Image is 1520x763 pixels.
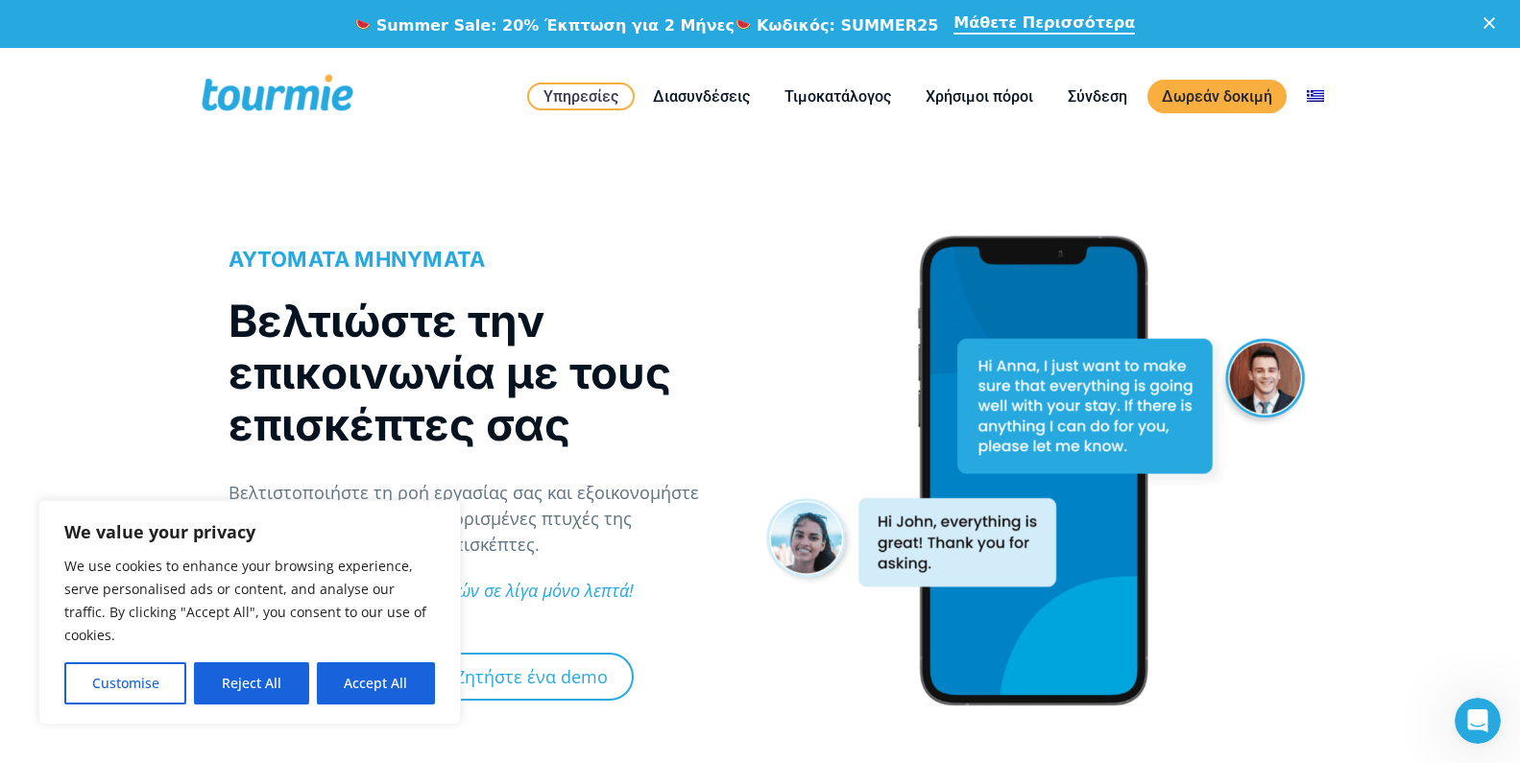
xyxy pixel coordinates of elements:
[1053,84,1142,108] a: Σύνδεση
[229,295,740,450] h1: Βελτιώστε την επικοινωνία με τους επισκέπτες σας
[317,662,435,704] button: Accept All
[770,84,905,108] a: Τιμοκατάλογος
[911,84,1048,108] a: Χρήσιμοι πόροι
[527,83,635,110] a: Υπηρεσίες
[194,662,308,704] button: Reject All
[1147,80,1287,113] a: Δωρεάν δοκιμή
[64,520,435,543] p: We value your privacy
[229,247,486,272] span: ΑΥΤΟΜΑΤΑ ΜΗΝΥΜΑΤΑ
[757,16,938,35] b: Κωδικός: SUMMER25
[376,16,735,35] b: Summer Sale: 20% Έκπτωση για 2 Μήνες
[1484,17,1503,29] div: Κλείσιμο
[64,662,186,704] button: Customise
[229,480,740,558] p: Βελτιστοποιήστε τη ροή εργασίας σας και εξοικονομήστε χρόνο, αυτοματοποιώντας ορισμένες πτυχές τη...
[953,13,1135,35] a: Μάθετε Περισσότερα
[64,555,435,647] p: We use cookies to enhance your browsing experience, serve personalised ads or content, and analys...
[639,84,764,108] a: Διασυνδέσεις
[429,653,634,701] a: Ζητήστε ένα demo
[1455,698,1501,744] iframe: Intercom live chat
